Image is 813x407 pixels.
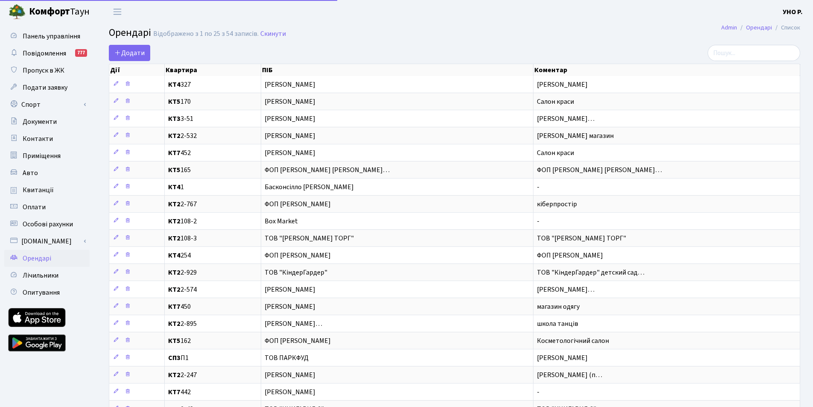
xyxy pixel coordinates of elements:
a: УНО Р. [783,7,803,17]
a: Лічильники [4,267,90,284]
span: 108-2 [168,218,257,225]
a: [DOMAIN_NAME] [4,233,90,250]
span: 170 [168,98,257,105]
span: 2-767 [168,201,257,208]
span: ТОВ "[PERSON_NAME] ТОРГ" [265,235,530,242]
span: [PERSON_NAME]… [537,114,594,123]
span: кіберпростір [537,199,577,209]
span: ТОВ "[PERSON_NAME] ТОРГ" [537,234,626,243]
a: Повідомлення777 [4,45,90,62]
a: Пропуск в ЖК [4,62,90,79]
th: Квартира [165,64,261,76]
span: [PERSON_NAME] [537,80,588,89]
span: Контакти [23,134,53,143]
span: ТОВ "КіндерГардер" детский сад… [537,268,644,277]
span: - [537,217,539,226]
b: КТ2 [168,131,181,141]
span: ТОВ ПАРКФУД [265,354,530,361]
span: 165 [168,167,257,173]
span: Оплати [23,202,46,212]
b: КТ3 [168,114,181,123]
span: П1 [168,354,257,361]
span: ФОП [PERSON_NAME] [PERSON_NAME]… [537,165,662,175]
span: Таун [29,5,90,19]
th: Коментар [533,64,800,76]
a: Додати [109,45,150,61]
span: Орендарі [23,254,51,263]
div: 777 [75,49,87,57]
span: Опитування [23,288,60,297]
span: 3-51 [168,115,257,122]
span: ФОП [PERSON_NAME] [537,251,603,260]
span: Авто [23,168,38,178]
span: ФОП [PERSON_NAME] [PERSON_NAME]… [265,167,530,173]
b: КТ5 [168,97,181,106]
a: Орендарі [4,250,90,267]
span: Подати заявку [23,83,67,92]
b: КТ7 [168,302,181,311]
span: Особові рахунки [23,220,73,229]
img: logo.png [9,3,26,20]
b: КТ4 [168,182,181,192]
a: Admin [721,23,737,32]
b: Комфорт [29,5,70,18]
a: Квитанції [4,182,90,199]
span: Салон краси [537,97,574,106]
span: 1 [168,184,257,190]
span: [PERSON_NAME]… [265,320,530,327]
span: магазин одягу [537,302,580,311]
span: 2-574 [168,286,257,293]
th: Дії [109,64,165,76]
span: - [537,387,539,397]
nav: breadcrumb [708,19,813,37]
a: Скинути [260,30,286,38]
b: КТ2 [168,319,181,328]
span: ТОВ "КіндерГардер" [265,269,530,276]
span: 2-532 [168,132,257,139]
span: Басконсілло [PERSON_NAME] [265,184,530,190]
span: 2-895 [168,320,257,327]
span: [PERSON_NAME] магазин [537,131,614,141]
span: [PERSON_NAME] [265,98,530,105]
span: Приміщення [23,151,61,161]
button: Переключити навігацію [107,5,128,19]
div: Відображено з 1 по 25 з 54 записів. [153,30,259,38]
span: Пропуск в ЖК [23,66,64,75]
b: КТ2 [168,217,181,226]
span: 450 [168,303,257,310]
a: Панель управління [4,28,90,45]
span: 254 [168,252,257,259]
span: Box Market [265,218,530,225]
span: - [537,182,539,192]
a: Авто [4,164,90,182]
span: 2-247 [168,372,257,378]
span: Салон краси [537,148,574,158]
b: КТ2 [168,199,181,209]
span: [PERSON_NAME] [265,303,530,310]
span: 327 [168,81,257,88]
span: 2-929 [168,269,257,276]
a: Орендарі [746,23,772,32]
span: ФОП [PERSON_NAME] [265,252,530,259]
span: ФОП [PERSON_NAME] [265,201,530,208]
span: Повідомлення [23,49,66,58]
b: КТ2 [168,234,181,243]
span: [PERSON_NAME] [265,115,530,122]
span: [PERSON_NAME] [265,132,530,139]
b: КТ7 [168,148,181,158]
input: Пошук... [708,45,800,61]
span: Орендарі [109,25,151,40]
span: [PERSON_NAME] [537,353,588,363]
li: Список [772,23,800,32]
b: КТ5 [168,336,181,346]
b: КТ4 [168,251,181,260]
b: КТ5 [168,165,181,175]
span: [PERSON_NAME] [265,149,530,156]
a: Подати заявку [4,79,90,96]
b: КТ4 [168,80,181,89]
span: Панель управління [23,32,80,41]
span: [PERSON_NAME] [265,389,530,395]
a: Документи [4,113,90,130]
b: КТ7 [168,387,181,397]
